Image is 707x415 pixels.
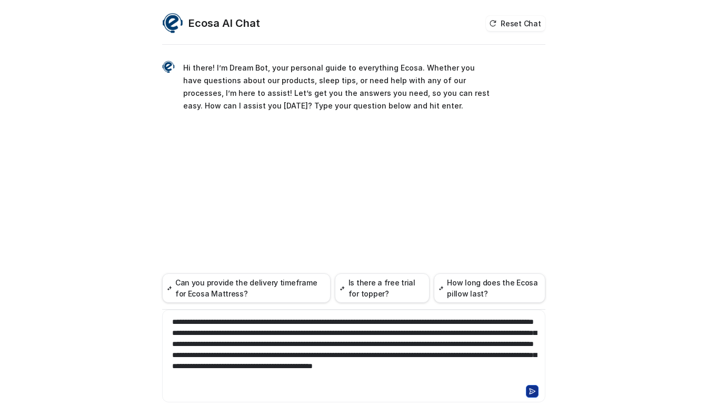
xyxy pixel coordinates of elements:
h2: Ecosa AI Chat [188,16,260,31]
img: Widget [162,13,183,34]
button: How long does the Ecosa pillow last? [434,273,545,303]
button: Reset Chat [486,16,545,31]
button: Can you provide the delivery timeframe for Ecosa Mattress? [162,273,331,303]
p: Hi there! I’m Dream Bot, your personal guide to everything Ecosa. Whether you have questions abou... [183,62,491,112]
button: Is there a free trial for topper? [335,273,429,303]
img: Widget [162,61,175,73]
